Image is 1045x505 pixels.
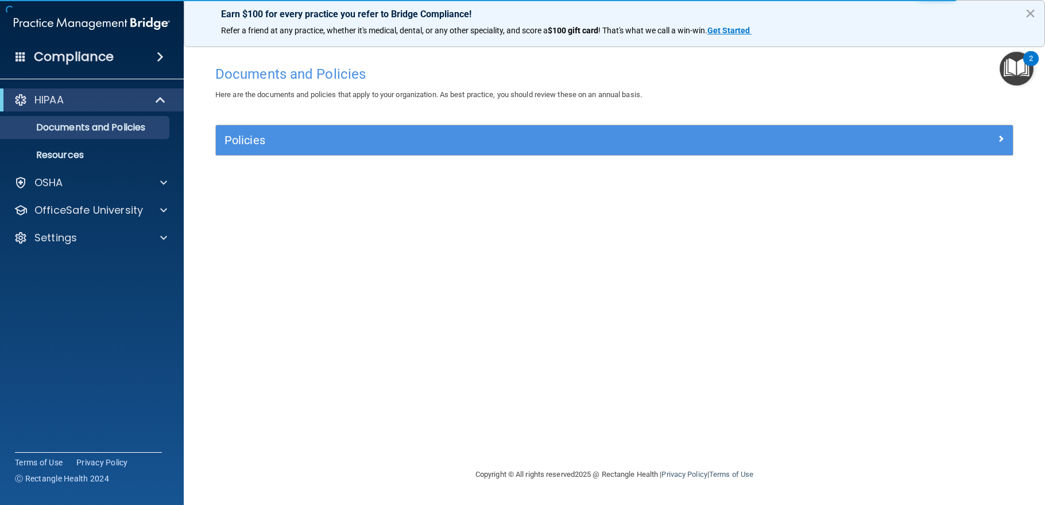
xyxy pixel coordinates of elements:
[846,423,1031,469] iframe: Drift Widget Chat Controller
[1029,59,1033,74] div: 2
[1000,52,1034,86] button: Open Resource Center, 2 new notifications
[221,26,548,35] span: Refer a friend at any practice, whether it's medical, dental, or any other speciality, and score a
[34,49,114,65] h4: Compliance
[215,90,642,99] span: Here are the documents and policies that apply to your organization. As best practice, you should...
[215,67,1013,82] h4: Documents and Policies
[14,203,167,217] a: OfficeSafe University
[14,93,167,107] a: HIPAA
[34,231,77,245] p: Settings
[14,231,167,245] a: Settings
[661,470,707,479] a: Privacy Policy
[548,26,598,35] strong: $100 gift card
[34,203,143,217] p: OfficeSafe University
[709,470,753,479] a: Terms of Use
[7,122,164,133] p: Documents and Policies
[14,176,167,190] a: OSHA
[15,457,63,468] a: Terms of Use
[15,473,109,484] span: Ⓒ Rectangle Health 2024
[707,26,752,35] a: Get Started
[1025,4,1036,22] button: Close
[76,457,128,468] a: Privacy Policy
[14,12,170,35] img: PMB logo
[405,456,824,493] div: Copyright © All rights reserved 2025 @ Rectangle Health | |
[34,176,63,190] p: OSHA
[225,131,1004,149] a: Policies
[707,26,750,35] strong: Get Started
[34,93,64,107] p: HIPAA
[7,149,164,161] p: Resources
[598,26,707,35] span: ! That's what we call a win-win.
[221,9,1008,20] p: Earn $100 for every practice you refer to Bridge Compliance!
[225,134,805,147] h5: Policies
